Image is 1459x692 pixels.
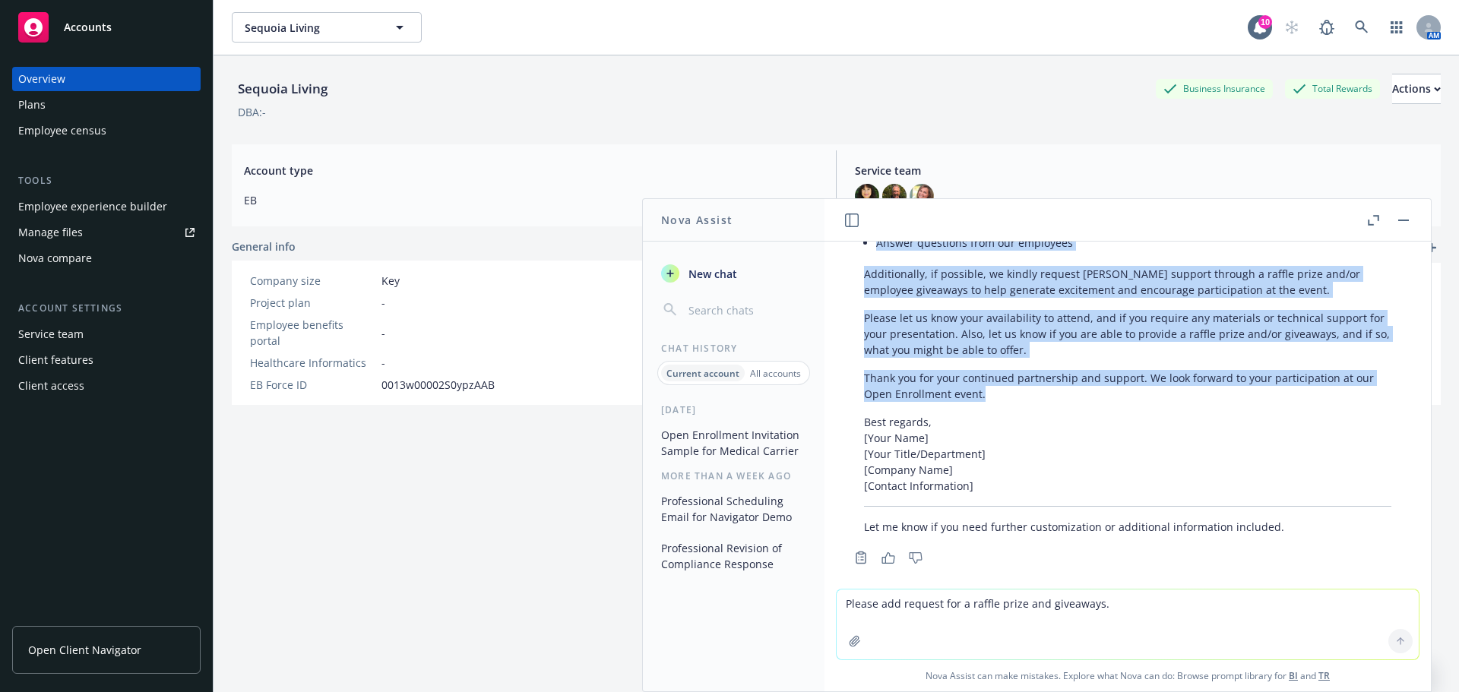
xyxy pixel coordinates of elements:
a: add [1423,239,1441,257]
div: Business Insurance [1156,79,1273,98]
a: Client access [12,374,201,398]
a: Search [1347,12,1377,43]
div: Company size [250,273,375,289]
div: More than a week ago [643,469,824,482]
a: TR [1318,669,1330,682]
button: Open Enrollment Invitation Sample for Medical Carrier [655,422,812,463]
a: Report a Bug [1312,12,1342,43]
div: Manage files [18,220,83,245]
div: Sequoia Living [232,79,334,99]
span: Service team [855,163,1429,179]
a: Employee experience builder [12,194,201,219]
img: photo [910,184,934,208]
p: Thank you for your continued partnership and support. We look forward to your participation at ou... [864,370,1391,402]
div: Service team [18,322,84,346]
a: Accounts [12,6,201,49]
a: Client features [12,348,201,372]
svg: Copy to clipboard [854,551,868,564]
div: [DATE] [643,403,824,416]
a: Service team [12,322,201,346]
span: - [381,325,385,341]
span: General info [232,239,296,254]
p: Best regards, [Your Name] [Your Title/Department] [Company Name] [Contact Information] [864,414,1391,494]
a: Switch app [1381,12,1412,43]
img: photo [855,184,879,208]
p: All accounts [750,367,801,380]
div: Total Rewards [1285,79,1380,98]
div: Nova compare [18,246,92,270]
span: Open Client Navigator [28,642,141,658]
span: Accounts [64,21,112,33]
li: Answer questions from our employees [876,232,1391,254]
span: EB [244,192,818,208]
a: BI [1289,669,1298,682]
input: Search chats [685,299,806,321]
div: 10 [1258,15,1272,29]
button: Sequoia Living [232,12,422,43]
div: EB Force ID [250,377,375,393]
span: Account type [244,163,818,179]
div: Employee benefits portal [250,317,375,349]
a: Manage files [12,220,201,245]
div: Plans [18,93,46,117]
div: Chat History [643,342,824,355]
span: Key [381,273,400,289]
span: - [381,295,385,311]
button: Professional Revision of Compliance Response [655,536,812,577]
button: Thumbs down [904,547,928,568]
a: Overview [12,67,201,91]
a: Start snowing [1277,12,1307,43]
img: photo [882,184,907,208]
span: Nova Assist can make mistakes. Explore what Nova can do: Browse prompt library for and [831,660,1425,691]
p: Please let us know your availability to attend, and if you require any materials or technical sup... [864,310,1391,358]
div: Employee census [18,118,106,143]
span: New chat [685,266,737,282]
div: Client features [18,348,93,372]
button: Actions [1392,74,1441,104]
div: Project plan [250,295,375,311]
div: Client access [18,374,84,398]
div: Overview [18,67,65,91]
p: Additionally, if possible, we kindly request [PERSON_NAME] support through a raffle prize and/or ... [864,266,1391,298]
span: Sequoia Living [245,20,376,36]
div: Actions [1392,74,1441,103]
span: 0013w00002S0ypzAAB [381,377,495,393]
button: Professional Scheduling Email for Navigator Demo [655,488,812,529]
div: DBA: - [238,104,266,120]
p: Let me know if you need further customization or additional information included. [864,519,1391,535]
div: Account settings [12,301,201,316]
button: New chat [655,260,812,287]
a: Nova compare [12,246,201,270]
p: Current account [666,367,739,380]
div: Employee experience builder [18,194,167,219]
div: Tools [12,173,201,188]
div: Healthcare Informatics [250,355,375,371]
a: Plans [12,93,201,117]
h1: Nova Assist [661,212,733,228]
span: - [381,355,385,371]
a: Employee census [12,118,201,143]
